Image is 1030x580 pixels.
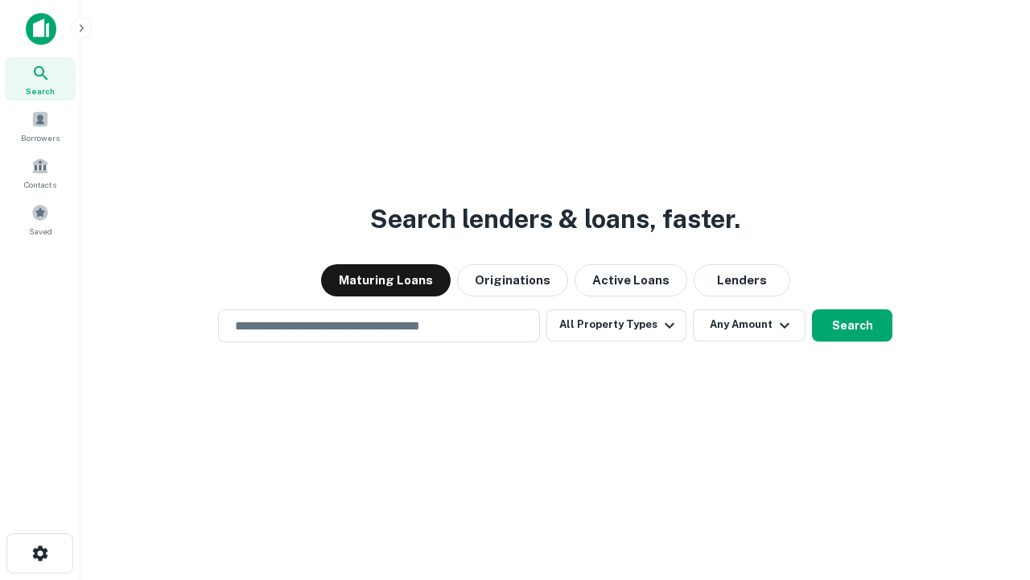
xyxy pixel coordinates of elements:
[546,309,686,342] button: All Property Types
[321,264,451,296] button: Maturing Loans
[694,264,790,296] button: Lenders
[950,400,1030,477] iframe: Chat Widget
[21,131,60,144] span: Borrowers
[26,85,55,97] span: Search
[5,104,76,147] a: Borrowers
[812,309,892,342] button: Search
[693,309,805,342] button: Any Amount
[5,197,76,241] a: Saved
[26,13,56,45] img: capitalize-icon.png
[457,264,568,296] button: Originations
[24,178,56,191] span: Contacts
[29,225,52,238] span: Saved
[370,200,740,238] h3: Search lenders & loans, faster.
[5,151,76,194] a: Contacts
[5,57,76,101] a: Search
[575,264,687,296] button: Active Loans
